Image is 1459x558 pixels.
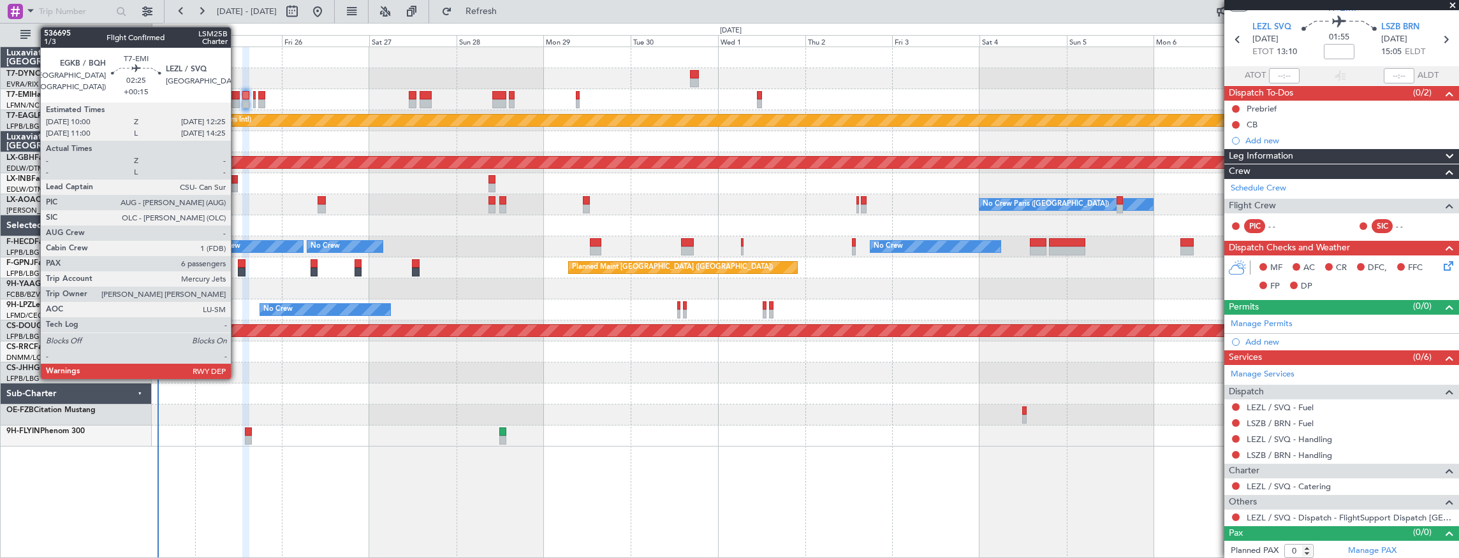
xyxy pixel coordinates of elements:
[14,25,138,45] button: All Aircraft
[455,7,508,16] span: Refresh
[1247,450,1332,461] a: LSZB / BRN - Handling
[1247,481,1331,492] a: LEZL / SVQ - Catering
[1229,526,1243,541] span: Pax
[1229,164,1250,179] span: Crew
[1381,33,1407,46] span: [DATE]
[6,406,96,414] a: OE-FZBCitation Mustang
[6,154,70,162] a: LX-GBHFalcon 7X
[892,35,979,46] div: Fri 3
[1301,280,1312,293] span: DP
[436,1,512,22] button: Refresh
[6,364,34,372] span: CS-JHH
[543,35,631,46] div: Mon 29
[39,2,112,21] input: Trip Number
[6,301,73,309] a: 9H-LPZLegacy 500
[1396,220,1425,232] div: - -
[1229,464,1259,478] span: Charter
[1277,46,1297,59] span: 13:10
[6,290,40,299] a: FCBB/BZV
[1413,526,1432,539] span: (0/0)
[6,101,44,110] a: LFMN/NCE
[1405,46,1425,59] span: ELDT
[1413,350,1432,364] span: (0/6)
[1231,182,1286,195] a: Schedule Crew
[1252,33,1279,46] span: [DATE]
[572,258,773,277] div: Planned Maint [GEOGRAPHIC_DATA] ([GEOGRAPHIC_DATA])
[1245,69,1266,82] span: ATOT
[1247,103,1277,114] div: Prebrief
[369,35,457,46] div: Sat 27
[33,31,135,39] span: All Aircraft
[1247,512,1453,523] a: LEZL / SVQ - Dispatch - FlightSupport Dispatch [GEOGRAPHIC_DATA]
[718,35,805,46] div: Wed 1
[1229,350,1262,365] span: Services
[6,185,44,194] a: EDLW/DTM
[6,196,98,204] a: LX-AOACitation Mustang
[6,322,36,330] span: CS-DOU
[1269,68,1300,83] input: --:--
[6,311,43,320] a: LFMD/CEQ
[6,175,31,183] span: LX-INB
[1247,434,1332,445] a: LEZL / SVQ - Handling
[1231,318,1293,331] a: Manage Permits
[1336,262,1347,275] span: CR
[720,25,742,36] div: [DATE]
[6,332,40,341] a: LFPB/LBG
[6,427,40,435] span: 9H-FLYIN
[6,343,34,351] span: CS-RRC
[1381,46,1402,59] span: 15:05
[154,25,176,36] div: [DATE]
[6,353,46,362] a: DNMM/LOS
[1252,46,1273,59] span: ETOT
[1270,280,1280,293] span: FP
[1229,86,1293,101] span: Dispatch To-Dos
[6,154,34,162] span: LX-GBH
[983,195,1109,214] div: No Crew Paris ([GEOGRAPHIC_DATA])
[6,112,38,120] span: T7-EAGL
[6,196,36,204] span: LX-AOA
[874,237,903,256] div: No Crew
[6,259,82,267] a: F-GPNJFalcon 900EX
[6,248,40,257] a: LFPB/LBG
[805,35,893,46] div: Thu 2
[6,80,38,89] a: EVRA/RIX
[6,427,85,435] a: 9H-FLYINPhenom 300
[126,111,251,130] div: Planned Maint Dubai (Al Maktoum Intl)
[6,280,35,288] span: 9H-YAA
[217,6,277,17] span: [DATE] - [DATE]
[6,343,82,351] a: CS-RRCFalcon 900LX
[1247,402,1314,413] a: LEZL / SVQ - Fuel
[1244,219,1265,233] div: PIC
[1229,385,1264,399] span: Dispatch
[1229,199,1276,213] span: Flight Crew
[1245,135,1453,146] div: Add new
[1231,368,1294,381] a: Manage Services
[6,70,90,78] a: T7-DYNChallenger 604
[1413,86,1432,99] span: (0/2)
[195,35,282,46] div: Thu 25
[6,112,73,120] a: T7-EAGLFalcon 8X
[1229,241,1350,255] span: Dispatch Checks and Weather
[6,301,32,309] span: 9H-LPZ
[1229,300,1259,315] span: Permits
[6,280,78,288] a: 9H-YAAGlobal 5000
[1247,119,1257,130] div: CB
[6,364,77,372] a: CS-JHHGlobal 6000
[1413,299,1432,313] span: (0/0)
[631,35,718,46] div: Tue 30
[1247,418,1314,429] a: LSZB / BRN - Fuel
[1372,219,1393,233] div: SIC
[1381,21,1419,34] span: LSZB BRN
[1268,220,1297,232] div: - -
[457,35,544,46] div: Sun 28
[6,238,34,246] span: F-HECD
[1418,69,1439,82] span: ALDT
[6,406,34,414] span: OE-FZB
[1270,262,1282,275] span: MF
[263,300,293,319] div: No Crew
[6,70,35,78] span: T7-DYN
[282,35,369,46] div: Fri 26
[211,237,240,256] div: No Crew
[1245,336,1453,347] div: Add new
[6,175,107,183] a: LX-INBFalcon 900EX EASy II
